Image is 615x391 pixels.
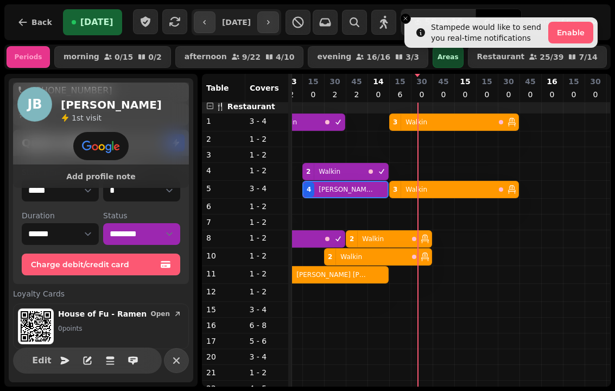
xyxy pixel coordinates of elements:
p: 1 - 2 [250,232,284,243]
p: 1 - 2 [250,217,284,228]
p: 1 [206,116,241,127]
p: [PERSON_NAME] [PERSON_NAME] [296,270,367,279]
button: Edit [31,350,53,371]
p: 2 [206,134,241,144]
span: Open [151,311,170,317]
p: 45 [351,76,362,87]
span: Edit [35,356,48,365]
p: 1 - 2 [250,134,284,144]
p: 30 [503,76,513,87]
p: 0 [417,89,426,100]
span: 1 [72,113,77,122]
p: 20 [206,351,241,362]
p: 30 [416,76,427,87]
button: Open [147,308,186,319]
span: Loyalty Cards [13,288,65,299]
p: 6 [396,89,404,100]
button: Restaurant25/397/14 [468,46,607,68]
button: Add profile note [17,169,185,184]
p: 2 [331,89,339,100]
p: 17 [206,336,241,346]
p: 21 [206,367,241,378]
p: 0 / 15 [115,53,133,61]
p: 0 / 2 [148,53,162,61]
span: Charge debit/credit card [31,261,158,268]
p: Walkin [319,167,340,176]
p: 0 [461,89,470,100]
p: 0 [548,89,556,100]
span: Add profile note [26,173,176,180]
p: 1 - 2 [250,268,284,279]
p: 0 [591,89,600,100]
span: Covers [250,84,279,92]
p: 0 [439,89,448,100]
button: evening16/163/3 [308,46,428,68]
p: 1 - 2 [250,286,284,297]
div: 4 [307,185,311,194]
p: 30 [590,76,600,87]
button: Enable [548,22,593,43]
button: Close toast [400,13,411,24]
p: 0 [483,89,491,100]
div: 3 [393,185,397,194]
p: 3 - 4 [250,351,284,362]
p: 1 - 2 [250,165,284,176]
p: 4 [206,165,241,176]
p: [PERSON_NAME] [PERSON_NAME] [319,185,373,194]
p: 7 [206,217,241,228]
div: 2 [306,167,310,176]
p: 1 - 2 [250,367,284,378]
p: 10 [206,250,241,261]
span: JB [27,98,42,111]
p: evening [317,53,351,61]
label: Status [103,210,180,221]
p: 15 [481,76,492,87]
p: 0 [569,89,578,100]
p: 25 / 39 [540,53,563,61]
p: 0 [374,89,383,100]
h2: [PERSON_NAME] [61,97,162,112]
p: 5 - 6 [250,336,284,346]
p: Walkin [362,235,384,243]
p: 4 / 10 [276,53,294,61]
p: Walkin [340,253,362,261]
p: 8 [206,232,241,243]
p: 15 [568,76,579,87]
p: 3 - 4 [250,183,284,194]
span: st [77,113,86,122]
div: Areas [433,46,464,68]
p: 3 [206,149,241,160]
button: [DATE] [63,9,122,35]
p: 14 [373,76,383,87]
div: Periods [7,46,50,68]
p: Walkin [405,185,427,194]
p: 2 [352,89,361,100]
p: 12 [206,286,241,297]
span: Table [206,84,229,92]
button: Charge debit/credit card [22,254,180,275]
p: 30 [329,76,340,87]
p: 45 [525,76,535,87]
button: Back [9,9,61,35]
p: 16 [206,320,241,331]
p: House of Fu - Ramen Rewards [58,308,147,319]
p: 7 / 14 [579,53,597,61]
button: afternoon9/224/10 [175,46,304,68]
div: 2 [350,235,354,243]
p: 15 [395,76,405,87]
p: 0 [309,89,318,100]
p: 45 [438,76,448,87]
p: 3 / 3 [405,53,419,61]
p: 0 [526,89,535,100]
p: 0 [504,89,513,100]
p: 15 [308,76,318,87]
p: 3 - 4 [250,304,284,315]
p: 15 [206,304,241,315]
span: Back [31,18,52,26]
span: 🍴 Restaurant [215,102,275,111]
p: Restaurant [477,53,525,61]
p: 5 [206,183,241,194]
p: 16 / 16 [366,53,390,61]
p: 3 - 4 [250,116,284,127]
p: 11 [206,268,241,279]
